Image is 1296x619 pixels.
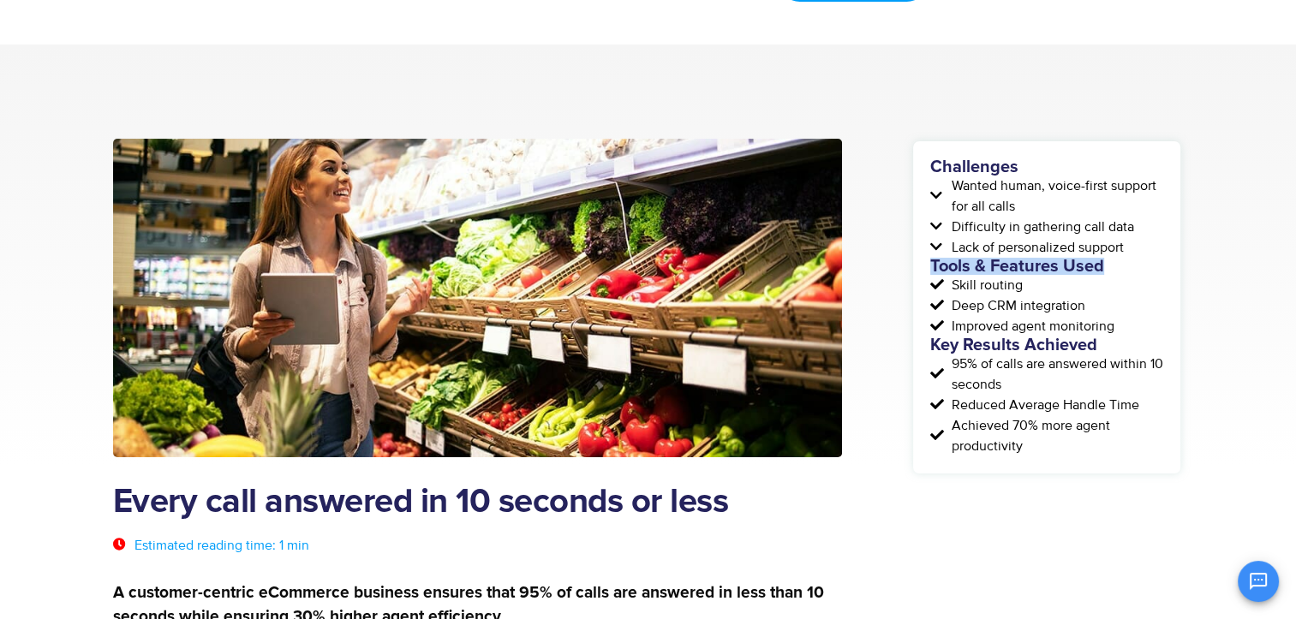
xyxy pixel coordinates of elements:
[113,483,843,522] h1: Every call answered in 10 seconds or less
[947,275,1023,295] span: Skill routing
[947,176,1163,217] span: Wanted human, voice-first support for all calls
[947,217,1134,237] span: Difficulty in gathering call data
[134,537,276,554] span: Estimated reading time:
[930,258,1163,275] h5: Tools & Features Used
[279,537,309,554] span: 1 min
[930,158,1163,176] h5: Challenges
[947,237,1124,258] span: Lack of personalized support
[947,395,1139,415] span: Reduced Average Handle Time
[930,336,1163,354] h5: Key Results Achieved
[1238,561,1279,602] button: Open chat
[947,316,1114,336] span: Improved agent monitoring
[947,354,1163,395] span: 95% of calls are answered within 10 seconds
[947,415,1163,456] span: Achieved 70% more agent productivity
[947,295,1085,316] span: Deep CRM integration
